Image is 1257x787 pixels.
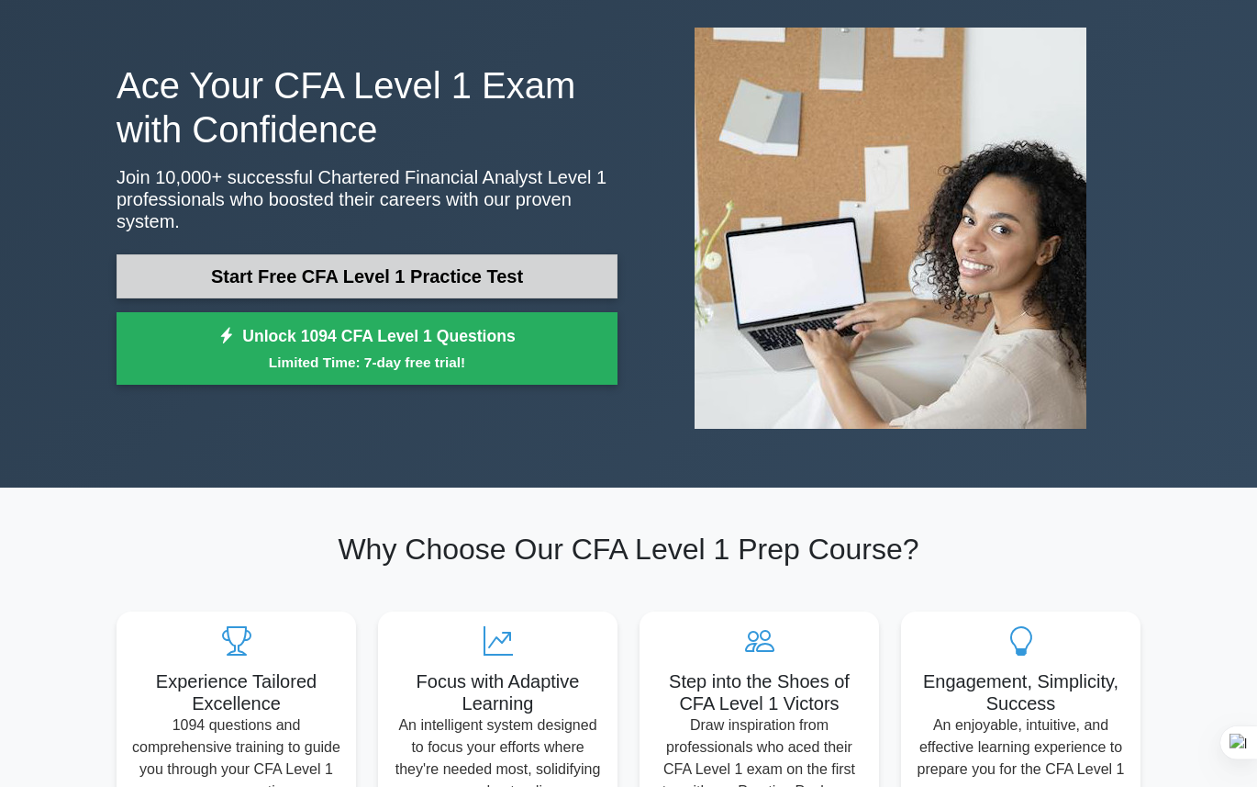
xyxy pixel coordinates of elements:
h5: Focus with Adaptive Learning [393,670,603,714]
h2: Why Choose Our CFA Level 1 Prep Course? [117,532,1140,567]
a: Start Free CFA Level 1 Practice Test [117,254,617,298]
h1: Ace Your CFA Level 1 Exam with Confidence [117,63,617,152]
p: Join 10,000+ successful Chartered Financial Analyst Level 1 professionals who boosted their caree... [117,166,617,232]
small: Limited Time: 7-day free trial! [139,352,595,373]
h5: Step into the Shoes of CFA Level 1 Victors [654,670,864,714]
h5: Engagement, Simplicity, Success [916,670,1126,714]
a: Unlock 1094 CFA Level 1 QuestionsLimited Time: 7-day free trial! [117,312,617,386]
h5: Experience Tailored Excellence [131,670,341,714]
